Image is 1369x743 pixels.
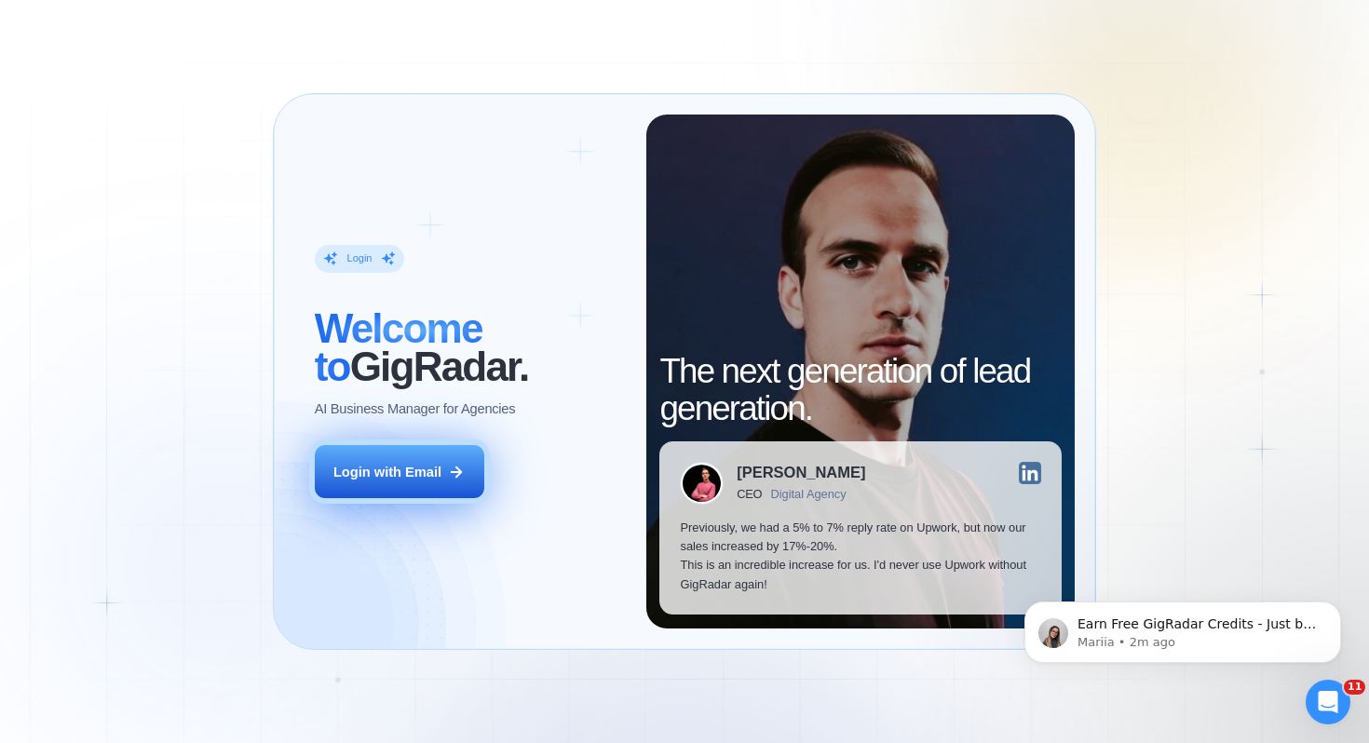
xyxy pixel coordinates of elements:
[1306,680,1350,724] iframe: Intercom live chat
[771,488,847,502] div: Digital Agency
[315,305,482,388] span: Welcome to
[1344,680,1365,695] span: 11
[996,562,1369,693] iframe: Intercom notifications message
[315,445,484,498] button: Login with Email
[347,251,373,265] div: Login
[315,399,516,418] p: AI Business Manager for Agencies
[659,353,1061,428] h2: The next generation of lead generation.
[333,463,441,481] div: Login with Email
[315,310,626,385] h2: ‍ GigRadar.
[680,519,1040,594] p: Previously, we had a 5% to 7% reply rate on Upwork, but now our sales increased by 17%-20%. This ...
[737,466,865,481] div: [PERSON_NAME]
[737,488,762,502] div: CEO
